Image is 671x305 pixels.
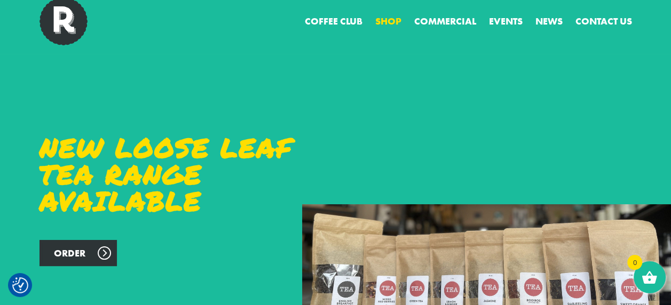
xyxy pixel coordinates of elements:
[489,14,523,28] a: Events
[12,277,28,293] img: Revisit consent button
[375,14,401,28] a: Shop
[40,240,117,266] a: Order
[40,134,328,214] h1: New Loose Leaf Tea Range Available
[414,14,476,28] a: Commercial
[575,14,632,28] a: Contact us
[305,14,362,28] a: Coffee Club
[12,277,28,293] button: Consent Preferences
[627,255,642,270] span: 0
[535,14,563,28] a: News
